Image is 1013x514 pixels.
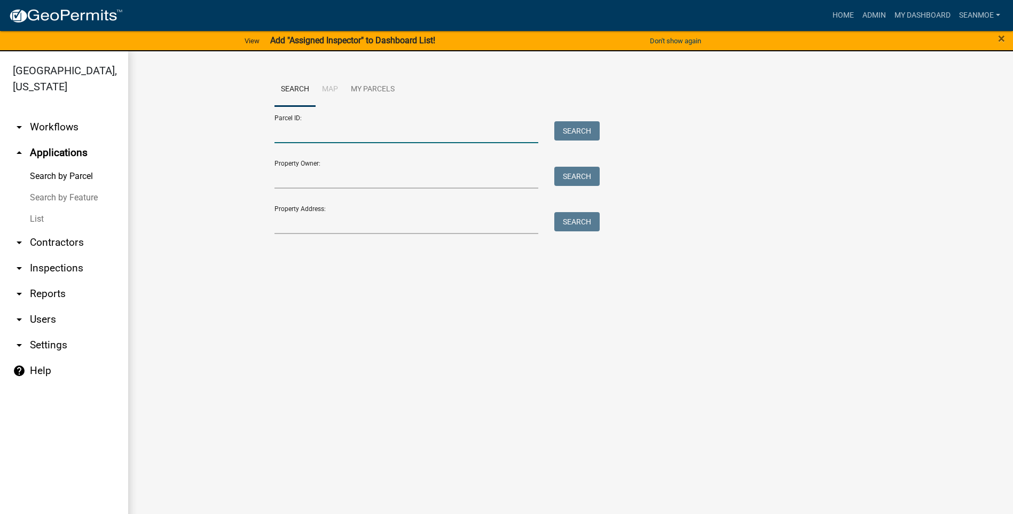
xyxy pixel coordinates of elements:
[240,32,264,50] a: View
[13,146,26,159] i: arrow_drop_up
[270,35,435,45] strong: Add "Assigned Inspector" to Dashboard List!
[13,121,26,134] i: arrow_drop_down
[998,32,1005,45] button: Close
[13,364,26,377] i: help
[13,262,26,275] i: arrow_drop_down
[274,73,316,107] a: Search
[13,313,26,326] i: arrow_drop_down
[646,32,705,50] button: Don't show again
[828,5,858,26] a: Home
[344,73,401,107] a: My Parcels
[13,339,26,352] i: arrow_drop_down
[998,31,1005,46] span: ×
[554,212,600,231] button: Search
[890,5,955,26] a: My Dashboard
[955,5,1004,26] a: SeanMoe
[13,236,26,249] i: arrow_drop_down
[13,287,26,300] i: arrow_drop_down
[554,121,600,141] button: Search
[858,5,890,26] a: Admin
[554,167,600,186] button: Search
